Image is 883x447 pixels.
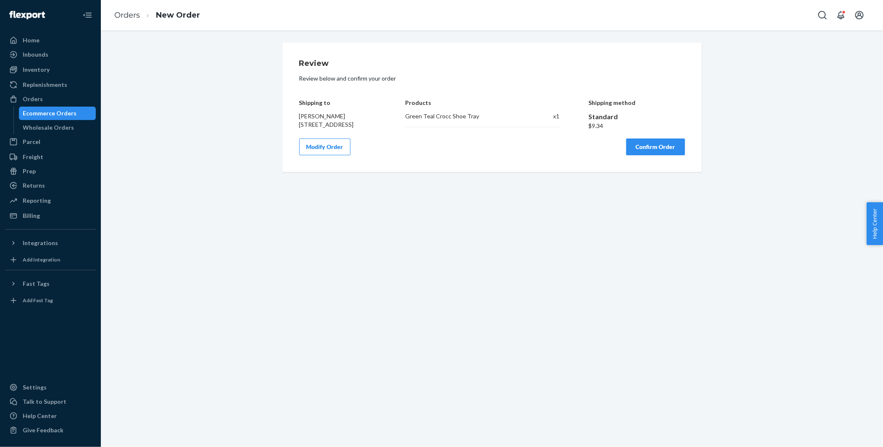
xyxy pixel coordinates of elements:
p: Review below and confirm your order [299,74,685,83]
div: Parcel [23,138,40,146]
div: Integrations [23,239,58,247]
button: Open account menu [851,7,868,24]
a: Inbounds [5,48,96,61]
div: Prep [23,167,36,175]
div: Home [23,36,40,44]
div: Reporting [23,196,51,205]
a: Billing [5,209,96,222]
button: Open notifications [833,7,849,24]
a: New Order [156,10,200,20]
a: Settings [5,381,96,394]
div: Ecommerce Orders [23,109,77,118]
div: Talk to Support [23,397,66,406]
div: x 1 [535,112,559,120]
a: Help Center [5,409,96,423]
a: Replenishments [5,78,96,91]
a: Ecommerce Orders [19,107,96,120]
ol: breadcrumbs [108,3,207,28]
div: Returns [23,181,45,190]
div: Freight [23,153,43,161]
a: Home [5,34,96,47]
div: Inventory [23,65,50,74]
div: Add Integration [23,256,60,263]
h1: Review [299,60,685,68]
a: Wholesale Orders [19,121,96,134]
a: Inventory [5,63,96,76]
div: Green Teal Crocc Shoe Tray [405,112,527,120]
a: Orders [5,92,96,106]
div: $9.34 [588,122,685,130]
button: Confirm Order [626,139,685,155]
button: Open Search Box [814,7,831,24]
a: Orders [114,10,140,20]
h4: Shipping to [299,99,377,106]
a: Talk to Support [5,395,96,408]
button: Close Navigation [79,7,96,24]
div: Inbounds [23,50,48,59]
div: Help Center [23,412,57,420]
button: Help Center [867,202,883,245]
div: Wholesale Orders [23,123,74,132]
button: Modify Order [299,139,351,155]
div: Give Feedback [23,426,63,434]
span: [PERSON_NAME] [STREET_ADDRESS] [299,112,354,128]
a: Returns [5,179,96,192]
div: Replenishments [23,81,67,89]
div: Add Fast Tag [23,297,53,304]
a: Parcel [5,135,96,149]
div: Settings [23,383,47,392]
h4: Shipping method [588,99,685,106]
a: Reporting [5,194,96,207]
div: Fast Tags [23,280,50,288]
a: Prep [5,165,96,178]
div: Standard [588,112,685,122]
button: Fast Tags [5,277,96,290]
div: Billing [23,212,40,220]
div: Orders [23,95,43,103]
a: Add Integration [5,253,96,267]
a: Add Fast Tag [5,294,96,307]
img: Flexport logo [9,11,45,19]
h4: Products [405,99,559,106]
button: Give Feedback [5,423,96,437]
a: Freight [5,150,96,164]
button: Integrations [5,236,96,250]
